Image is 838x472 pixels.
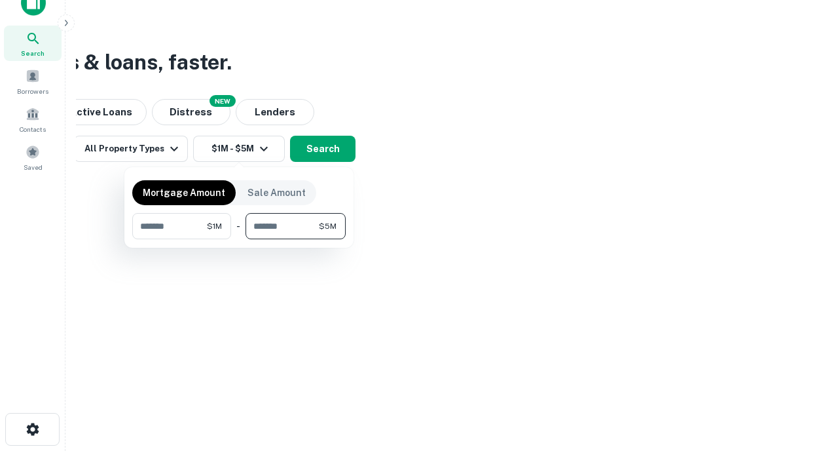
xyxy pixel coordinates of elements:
[143,186,225,200] p: Mortgage Amount
[773,367,838,430] iframe: Chat Widget
[247,186,306,200] p: Sale Amount
[319,220,337,232] span: $5M
[236,213,240,239] div: -
[207,220,222,232] span: $1M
